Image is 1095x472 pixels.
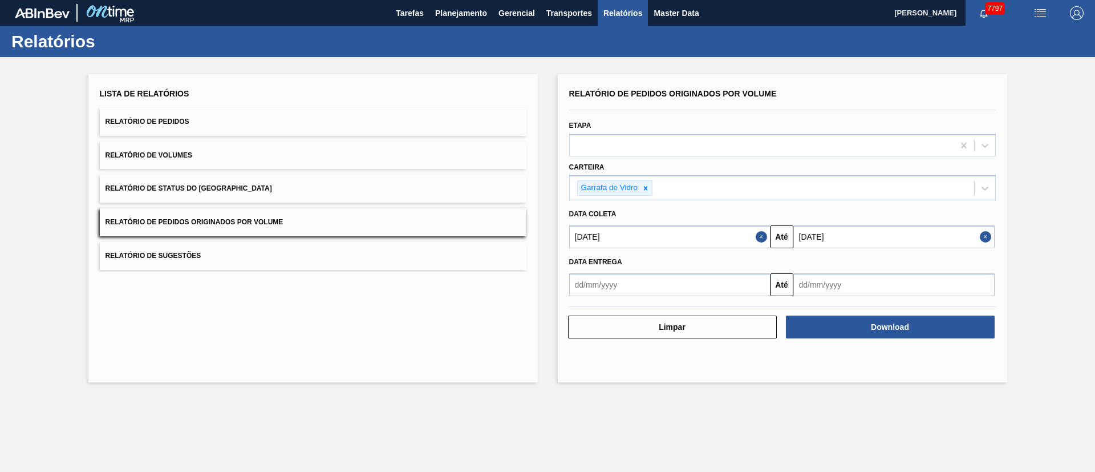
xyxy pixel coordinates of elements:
span: Planejamento [435,6,487,20]
button: Até [770,225,793,248]
button: Close [756,225,770,248]
button: Relatório de Pedidos Originados por Volume [100,208,526,236]
span: Relatório de Volumes [106,151,192,159]
span: Transportes [546,6,592,20]
label: Carteira [569,163,605,171]
button: Close [980,225,995,248]
span: Gerencial [498,6,535,20]
span: Relatório de Pedidos Originados por Volume [106,218,283,226]
input: dd/mm/yyyy [793,273,995,296]
span: Master Data [654,6,699,20]
button: Relatório de Volumes [100,142,526,170]
span: Data entrega [569,258,622,266]
img: Logout [1070,6,1084,20]
span: Relatório de Pedidos Originados por Volume [569,89,777,98]
button: Notificações [966,5,1002,21]
span: Relatório de Sugestões [106,252,201,260]
span: Data coleta [569,210,617,218]
input: dd/mm/yyyy [569,273,770,296]
img: TNhmsLtSVTkK8tSr43FrP2fwEKptu5GPRR3wAAAABJRU5ErkJggg== [15,8,70,18]
h1: Relatórios [11,35,214,48]
span: Lista de Relatórios [100,89,189,98]
button: Limpar [568,316,777,338]
div: Garrafa de Vidro [578,181,640,195]
input: dd/mm/yyyy [569,225,770,248]
img: userActions [1033,6,1047,20]
span: Tarefas [396,6,424,20]
button: Até [770,273,793,296]
span: Relatório de Pedidos [106,118,189,126]
button: Relatório de Pedidos [100,108,526,136]
label: Etapa [569,122,591,130]
span: Relatórios [603,6,642,20]
span: 7797 [985,2,1005,15]
input: dd/mm/yyyy [793,225,995,248]
button: Download [786,316,995,338]
button: Relatório de Sugestões [100,242,526,270]
button: Relatório de Status do [GEOGRAPHIC_DATA] [100,175,526,203]
span: Relatório de Status do [GEOGRAPHIC_DATA] [106,184,272,192]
